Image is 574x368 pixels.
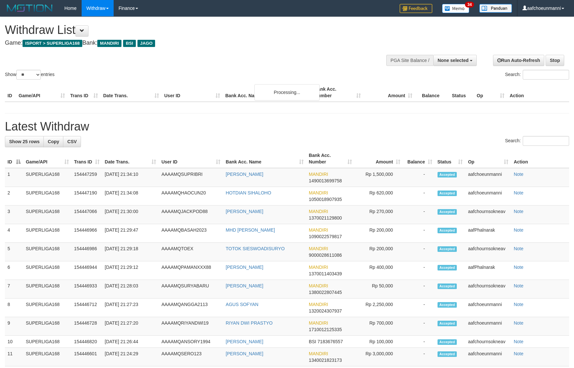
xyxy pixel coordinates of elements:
span: Copy 1380022807445 to clipboard [309,290,342,295]
input: Search: [523,70,569,80]
a: Note [514,339,523,344]
span: Copy 7183676557 to clipboard [317,339,343,344]
td: Rp 2,250,000 [355,299,403,317]
span: Accepted [438,284,457,289]
span: Accepted [438,172,457,177]
div: PGA Site Balance / [386,55,433,66]
span: Copy 1370021129800 to clipboard [309,215,342,221]
label: Search: [505,136,569,146]
a: Note [514,351,523,356]
td: - [403,206,435,224]
span: BSI [309,339,316,344]
td: 5 [5,243,23,261]
td: Rp 50,000 [355,280,403,299]
span: Copy 1050018907935 to clipboard [309,197,342,202]
span: Copy 1710012125335 to clipboard [309,327,342,332]
td: Rp 100,000 [355,336,403,348]
a: HOTDIAN SIHALOHO [226,190,271,195]
th: User ID [162,83,223,102]
span: MANDIRI [309,283,328,288]
span: Copy [48,139,59,144]
th: ID [5,83,16,102]
th: User ID: activate to sort column ascending [159,149,223,168]
select: Showentries [16,70,41,80]
td: AAAAMQBASAH2023 [159,224,223,243]
a: Note [514,265,523,270]
td: Rp 1,500,000 [355,168,403,187]
td: AAAAMQHAOCUN20 [159,187,223,206]
a: [PERSON_NAME] [226,339,263,344]
a: Note [514,227,523,233]
a: Note [514,302,523,307]
span: MANDIRI [309,265,328,270]
span: Copy 1320024307937 to clipboard [309,308,342,314]
td: aafPhalnarak [465,224,511,243]
td: SUPERLIGA168 [23,187,72,206]
a: MHD [PERSON_NAME] [226,227,275,233]
span: CSV [67,139,77,144]
button: None selected [433,55,477,66]
td: Rp 700,000 [355,317,403,336]
span: MANDIRI [309,246,328,251]
td: SUPERLIGA168 [23,168,72,187]
td: [DATE] 21:27:23 [102,299,159,317]
td: Rp 400,000 [355,261,403,280]
td: [DATE] 21:34:08 [102,187,159,206]
td: 154446728 [72,317,102,336]
th: Balance: activate to sort column ascending [403,149,435,168]
td: aafchournsokneav [465,280,511,299]
a: [PERSON_NAME] [226,172,263,177]
h1: Withdraw List [5,23,376,37]
span: 34 [465,2,474,8]
td: [DATE] 21:27:20 [102,317,159,336]
td: AAAAMQANSORY1994 [159,336,223,348]
td: SUPERLIGA168 [23,317,72,336]
td: Rp 3,000,000 [355,348,403,366]
a: Note [514,246,523,251]
th: Status: activate to sort column ascending [435,149,466,168]
span: Copy 1370011403439 to clipboard [309,271,342,276]
a: [PERSON_NAME] [226,265,263,270]
td: aafchoeunmanni [465,317,511,336]
td: AAAAMQRIYANDWI19 [159,317,223,336]
th: Amount: activate to sort column ascending [355,149,403,168]
td: [DATE] 21:26:44 [102,336,159,348]
td: 154446933 [72,280,102,299]
a: Run Auto-Refresh [493,55,544,66]
th: Bank Acc. Number [312,83,363,102]
td: SUPERLIGA168 [23,261,72,280]
td: SUPERLIGA168 [23,206,72,224]
a: [PERSON_NAME] [226,283,263,288]
td: Rp 620,000 [355,187,403,206]
span: Accepted [438,351,457,357]
span: MANDIRI [309,209,328,214]
span: Copy 9000028611086 to clipboard [309,253,342,258]
td: AAAAMQANGGA2113 [159,299,223,317]
td: 154447259 [72,168,102,187]
img: MOTION_logo.png [5,3,55,13]
td: AAAAMQSURYABARU [159,280,223,299]
img: Button%20Memo.svg [442,4,470,13]
td: - [403,280,435,299]
th: Action [507,83,569,102]
th: Balance [415,83,449,102]
th: Status [449,83,474,102]
span: Accepted [438,228,457,233]
td: 1 [5,168,23,187]
td: 154446966 [72,224,102,243]
span: Accepted [438,191,457,196]
span: Accepted [438,209,457,215]
a: Note [514,320,523,326]
td: 9 [5,317,23,336]
td: Rp 200,000 [355,243,403,261]
td: [DATE] 21:29:12 [102,261,159,280]
a: Note [514,209,523,214]
td: aafchournsokneav [465,243,511,261]
td: - [403,224,435,243]
td: 154446944 [72,261,102,280]
span: Show 25 rows [9,139,40,144]
td: 3 [5,206,23,224]
td: Rp 270,000 [355,206,403,224]
span: Copy 1340021823173 to clipboard [309,358,342,363]
td: SUPERLIGA168 [23,224,72,243]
